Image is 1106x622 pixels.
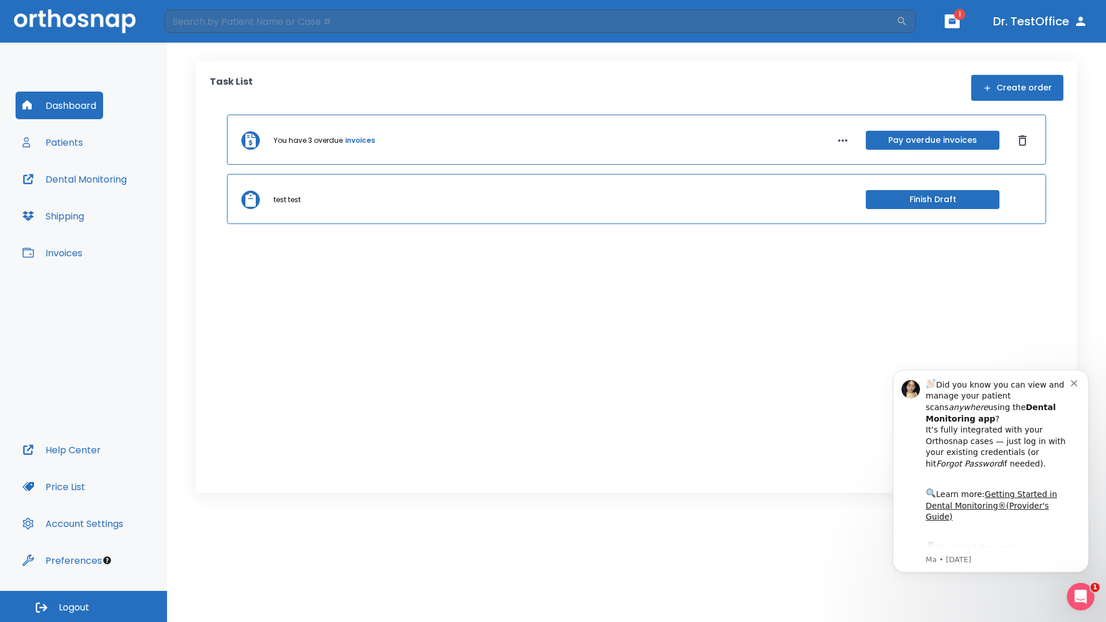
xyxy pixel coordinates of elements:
[16,239,89,267] button: Invoices
[866,190,999,209] button: Finish Draft
[165,10,896,33] input: Search by Patient Name or Case #
[210,75,253,101] p: Task List
[16,436,108,464] button: Help Center
[876,355,1106,616] iframe: Intercom notifications message
[971,75,1063,101] button: Create order
[16,165,134,193] button: Dental Monitoring
[988,11,1092,32] button: Dr. TestOffice
[14,9,136,33] img: Orthosnap
[1013,131,1032,150] button: Dismiss
[59,601,89,614] span: Logout
[16,547,109,574] button: Preferences
[1067,583,1094,610] iframe: Intercom live chat
[16,510,130,537] button: Account Settings
[274,195,301,205] p: test test
[274,135,343,146] p: You have 3 overdue
[16,202,91,230] button: Shipping
[16,473,92,500] button: Price List
[16,92,103,119] button: Dashboard
[954,9,965,20] span: 1
[866,131,999,150] button: Pay overdue invoices
[345,135,375,146] a: invoices
[102,555,112,566] div: Tooltip anchor
[16,128,90,156] button: Patients
[1090,583,1100,592] span: 1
